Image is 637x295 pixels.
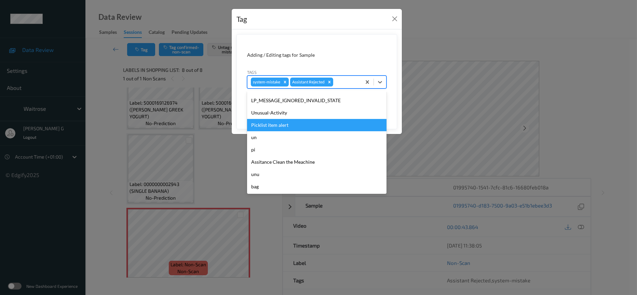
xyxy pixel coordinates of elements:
div: Tag [236,14,247,25]
div: unu [247,168,387,180]
div: Remove system-mistake [281,78,289,86]
div: Picklist item alert [247,119,387,131]
div: Unusual-Activity [247,107,387,119]
div: Remove Assistant Rejected [326,78,333,86]
div: Adding / Editing tags for Sample [247,52,387,58]
div: un [247,131,387,144]
div: bag [247,180,387,193]
div: Assistant Rejected [290,78,326,86]
div: system-mistake [251,78,281,86]
div: Assitance Clean the Meachine [247,156,387,168]
div: LP_MESSAGE_IGNORED_INVALID_STATE [247,94,387,107]
button: Close [390,14,399,24]
div: pi [247,144,387,156]
label: Tags [247,69,257,75]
